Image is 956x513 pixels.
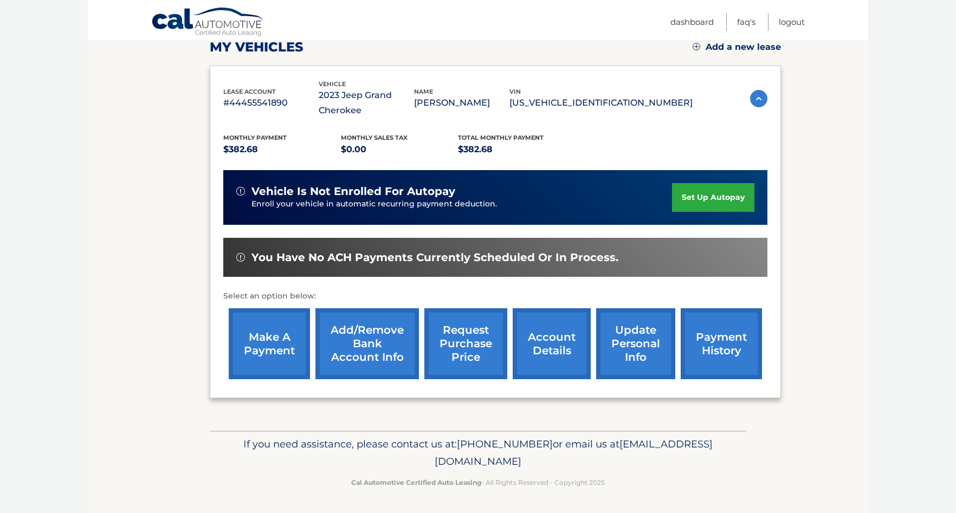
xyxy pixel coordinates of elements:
[319,88,414,118] p: 2023 Jeep Grand Cherokee
[251,198,672,210] p: Enroll your vehicle in automatic recurring payment deduction.
[424,308,507,379] a: request purchase price
[341,134,408,141] span: Monthly sales Tax
[341,142,458,157] p: $0.00
[251,251,618,264] span: You have no ACH payments currently scheduled or in process.
[458,142,576,157] p: $382.68
[457,438,553,450] span: [PHONE_NUMBER]
[236,187,245,196] img: alert-white.svg
[315,308,419,379] a: Add/Remove bank account info
[223,88,276,95] span: lease account
[670,13,714,31] a: Dashboard
[223,134,287,141] span: Monthly Payment
[236,253,245,262] img: alert-white.svg
[223,290,767,303] p: Select an option below:
[210,39,303,55] h2: my vehicles
[509,95,693,111] p: [US_VEHICLE_IDENTIFICATION_NUMBER]
[596,308,675,379] a: update personal info
[681,308,762,379] a: payment history
[223,142,341,157] p: $382.68
[319,80,346,88] span: vehicle
[217,477,739,488] p: - All Rights Reserved - Copyright 2025
[151,7,265,38] a: Cal Automotive
[229,308,310,379] a: make a payment
[414,95,509,111] p: [PERSON_NAME]
[435,438,713,467] span: [EMAIL_ADDRESS][DOMAIN_NAME]
[693,43,700,50] img: add.svg
[672,183,754,212] a: set up autopay
[737,13,755,31] a: FAQ's
[509,88,521,95] span: vin
[351,478,481,486] strong: Cal Automotive Certified Auto Leasing
[693,42,781,53] a: Add a new lease
[458,134,544,141] span: Total Monthly Payment
[513,308,591,379] a: account details
[223,95,319,111] p: #44455541890
[251,185,455,198] span: vehicle is not enrolled for autopay
[217,436,739,470] p: If you need assistance, please contact us at: or email us at
[750,90,767,107] img: accordion-active.svg
[414,88,433,95] span: name
[779,13,805,31] a: Logout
